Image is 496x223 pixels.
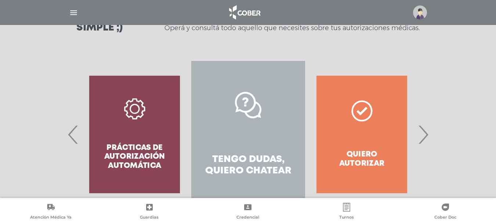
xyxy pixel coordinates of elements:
[434,215,456,221] span: Cober Doc
[413,6,427,19] img: profile-placeholder.svg
[416,115,430,154] span: Next
[225,4,264,21] img: logo_cober_home-white.png
[396,203,495,222] a: Cober Doc
[297,203,396,222] a: Turnos
[140,215,159,221] span: Guardias
[339,215,354,221] span: Turnos
[66,115,80,154] span: Previous
[236,215,259,221] span: Credencial
[76,23,123,33] h3: Simple ;)
[30,215,72,221] span: Atención Médica Ya
[164,24,420,32] p: Operá y consultá todo aquello que necesites sobre tus autorizaciones médicas.
[100,203,199,222] a: Guardias
[1,203,100,222] a: Atención Médica Ya
[199,203,297,222] a: Credencial
[191,61,305,208] a: Tengo dudas, quiero chatear
[204,154,292,177] h4: Tengo dudas, quiero chatear
[69,8,78,17] img: Cober_menu-lines-white.svg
